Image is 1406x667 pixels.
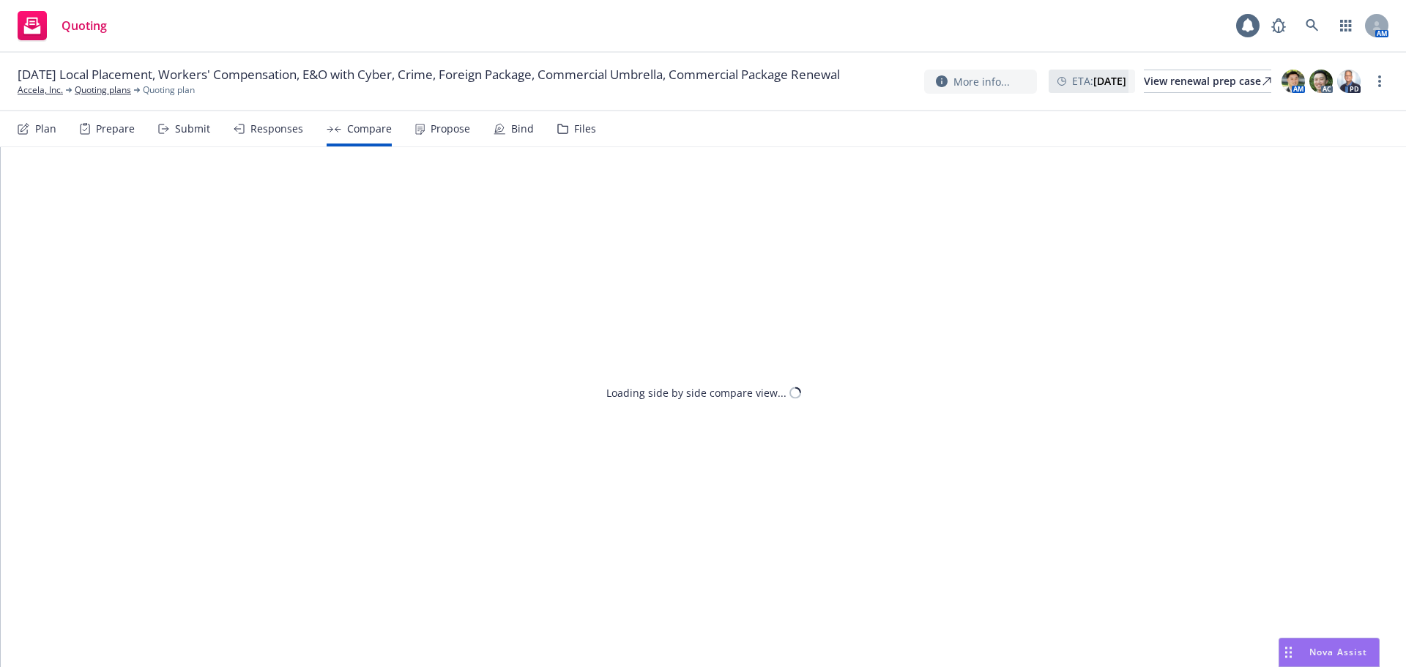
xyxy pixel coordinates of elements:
strong: [DATE] [1093,74,1126,88]
div: Compare [347,123,392,135]
span: Quoting plan [143,83,195,97]
div: Responses [250,123,303,135]
span: [DATE] Local Placement, Workers' Compensation, E&O with Cyber, Crime, Foreign Package, Commercial... [18,66,840,83]
button: Nova Assist [1279,638,1380,667]
div: Prepare [96,123,135,135]
img: photo [1337,70,1361,93]
div: Loading side by side compare view... [606,385,786,400]
div: Drag to move [1279,638,1298,666]
img: photo [1282,70,1305,93]
div: Plan [35,123,56,135]
div: Submit [175,123,210,135]
div: Propose [431,123,470,135]
span: ETA : [1072,73,1126,89]
a: View renewal prep case [1144,70,1271,93]
span: Nova Assist [1309,646,1367,658]
a: Report a Bug [1264,11,1293,40]
div: View renewal prep case [1144,70,1271,92]
a: Accela, Inc. [18,83,63,97]
a: more [1371,72,1388,90]
span: More info... [953,74,1010,89]
a: Switch app [1331,11,1361,40]
a: Quoting plans [75,83,131,97]
div: Bind [511,123,534,135]
img: photo [1309,70,1333,93]
a: Search [1298,11,1327,40]
a: Quoting [12,5,113,46]
div: Files [574,123,596,135]
span: Quoting [62,20,107,31]
button: More info... [924,70,1037,94]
